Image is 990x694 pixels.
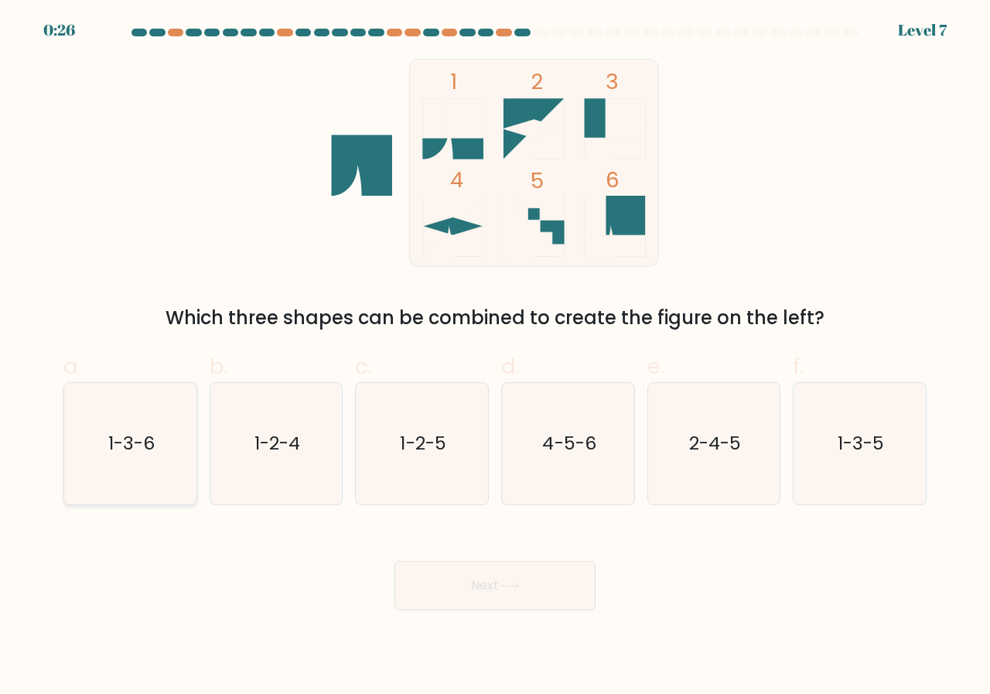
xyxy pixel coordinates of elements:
text: 4-5-6 [542,431,596,456]
span: a. [63,351,82,381]
div: Which three shapes can be combined to create the figure on the left? [73,304,917,332]
tspan: 2 [531,67,543,97]
div: Level 7 [898,19,947,42]
text: 1-3-6 [108,431,155,456]
span: d. [501,351,520,381]
tspan: 3 [606,67,619,97]
span: e. [647,351,664,381]
span: b. [210,351,228,381]
tspan: 4 [450,165,463,195]
span: c. [355,351,372,381]
text: 1-2-4 [254,431,300,456]
tspan: 1 [450,67,457,97]
tspan: 6 [606,165,620,195]
text: 1-3-5 [838,431,884,456]
div: 0:26 [43,19,75,42]
text: 1-2-5 [401,431,446,456]
span: f. [793,351,804,381]
tspan: 5 [531,166,544,196]
button: Next [394,561,596,610]
text: 2-4-5 [689,431,741,456]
